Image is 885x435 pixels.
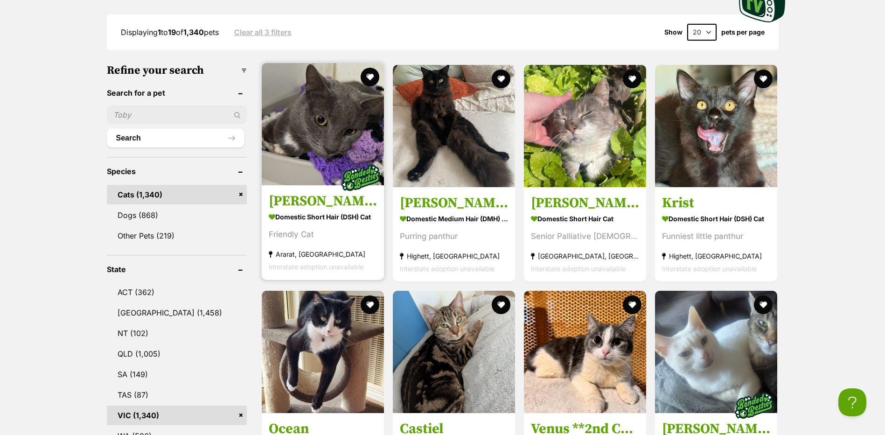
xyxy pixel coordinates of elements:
[361,68,379,86] button: favourite
[531,230,639,243] div: Senior Palliative [DEMOGRAPHIC_DATA]
[121,28,219,37] span: Displaying to of pets
[731,382,778,428] img: bonded besties
[662,230,770,243] div: Funniest little panthur
[531,212,639,225] strong: Domestic Short Hair Cat
[400,212,508,225] strong: Domestic Medium Hair (DMH) Cat
[262,63,384,185] img: Tom - Domestic Short Hair (DSH) Cat
[269,263,363,271] span: Interstate adoption unavailable
[269,228,377,241] div: Friendly Cat
[262,291,384,413] img: Ocean - Domestic Short Hair (DSH) Cat
[168,28,176,37] strong: 19
[269,248,377,260] strong: Ararat, [GEOGRAPHIC_DATA]
[662,265,757,273] span: Interstate adoption unavailable
[337,154,384,201] img: bonded besties
[662,250,770,262] strong: Highett, [GEOGRAPHIC_DATA]
[838,388,866,416] iframe: Help Scout Beacon - Open
[107,167,247,175] header: Species
[107,385,247,405] a: TAS (87)
[107,365,247,384] a: SA (149)
[664,28,683,36] span: Show
[492,295,510,314] button: favourite
[234,28,292,36] a: Clear all 3 filters
[655,187,777,282] a: Krist Domestic Short Hair (DSH) Cat Funniest little panthur Highett, [GEOGRAPHIC_DATA] Interstate...
[662,194,770,212] h3: Krist
[107,303,247,323] a: [GEOGRAPHIC_DATA] (1,458)
[531,194,639,212] h3: [PERSON_NAME]
[183,28,204,37] strong: 1,340
[655,65,777,187] img: Krist - Domestic Short Hair (DSH) Cat
[107,226,247,246] a: Other Pets (219)
[107,282,247,302] a: ACT (362)
[107,265,247,274] header: State
[524,187,646,282] a: [PERSON_NAME] Domestic Short Hair Cat Senior Palliative [DEMOGRAPHIC_DATA] [GEOGRAPHIC_DATA], [GE...
[524,291,646,413] img: Venus **2nd Chance Cat Rescue** - Domestic Short Hair (DSH) Cat
[158,28,161,37] strong: 1
[107,205,247,225] a: Dogs (868)
[269,210,377,224] strong: Domestic Short Hair (DSH) Cat
[107,64,247,77] h3: Refine your search
[524,65,646,187] img: Penny - Domestic Short Hair Cat
[107,344,247,364] a: QLD (1,005)
[262,185,384,280] a: [PERSON_NAME] Domestic Short Hair (DSH) Cat Friendly Cat Ararat, [GEOGRAPHIC_DATA] Interstate ado...
[107,323,247,343] a: NT (102)
[400,250,508,262] strong: Highett, [GEOGRAPHIC_DATA]
[623,295,641,314] button: favourite
[393,187,515,282] a: [PERSON_NAME] Domestic Medium Hair (DMH) Cat Purring panthur Highett, [GEOGRAPHIC_DATA] Interstat...
[107,185,247,204] a: Cats (1,340)
[393,65,515,187] img: Kurt - Domestic Medium Hair (DMH) Cat
[623,70,641,88] button: favourite
[531,250,639,262] strong: [GEOGRAPHIC_DATA], [GEOGRAPHIC_DATA]
[754,70,773,88] button: favourite
[269,192,377,210] h3: [PERSON_NAME]
[754,295,773,314] button: favourite
[400,230,508,243] div: Purring panthur
[361,295,379,314] button: favourite
[107,129,244,147] button: Search
[400,194,508,212] h3: [PERSON_NAME]
[107,106,247,124] input: Toby
[107,89,247,97] header: Search for a pet
[721,28,765,36] label: pets per page
[662,212,770,225] strong: Domestic Short Hair (DSH) Cat
[107,406,247,425] a: VIC (1,340)
[400,265,495,273] span: Interstate adoption unavailable
[655,291,777,413] img: Finn & Rudy - Domestic Short Hair (DSH) Cat
[492,70,510,88] button: favourite
[393,291,515,413] img: Castiel - Domestic Short Hair (DSH) Cat
[531,265,626,273] span: Interstate adoption unavailable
